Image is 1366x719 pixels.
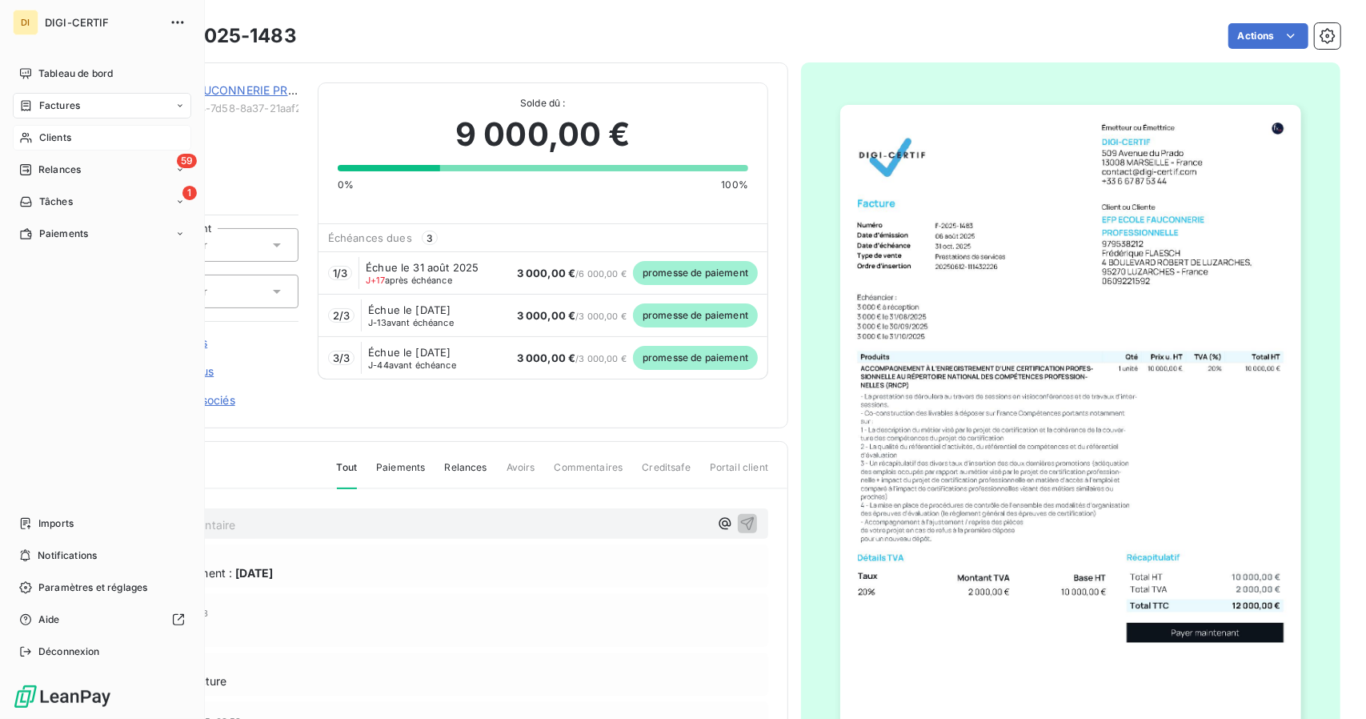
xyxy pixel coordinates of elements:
iframe: Intercom live chat [1312,665,1350,703]
span: Échue le [DATE] [368,303,451,316]
div: DI [13,10,38,35]
span: Échue le 31 août 2025 [366,261,479,274]
span: Paiements [39,227,88,241]
span: 1 / 3 [333,267,347,279]
span: Échéances dues [328,231,412,244]
span: 3 000,00 € [517,309,576,322]
a: EFP ECOLE FAUCONNERIE PROFESSIONNELLE [126,83,381,97]
span: avant échéance [368,360,456,370]
span: Creditsafe [642,460,691,488]
span: Échue le [DATE] [368,346,451,359]
span: Aide [38,613,60,627]
span: 2 / 3 [333,309,350,322]
span: 0% [338,178,354,192]
span: Tableau de bord [38,66,113,81]
span: promesse de paiement [633,303,758,327]
button: Actions [1228,23,1308,49]
span: Factures [39,98,80,113]
span: J-13 [368,317,387,328]
a: Aide [13,607,191,633]
span: Clients [39,131,71,145]
span: [DATE] [235,564,273,581]
span: Déconnexion [38,645,100,659]
span: Avoirs [507,460,535,488]
span: Paramètres et réglages [38,580,147,595]
span: / 3 000,00 € [517,311,627,322]
span: 59 [177,154,197,168]
span: 1 [182,186,197,200]
span: avant échéance [368,318,454,327]
span: Solde dû : [338,96,748,110]
span: 3 [422,231,438,245]
span: Commentaires [555,460,623,488]
span: 100% [721,178,748,192]
span: après échéance [366,275,452,285]
span: Tâches [39,195,73,209]
span: 3 000,00 € [517,351,576,364]
span: promesse de paiement [633,261,758,285]
span: 01975e0d-e0e4-7d58-8a37-21aaf29cf16b [126,102,298,114]
span: Imports [38,516,74,531]
span: 9 000,00 € [455,110,631,159]
span: DIGI-CERTIF [45,16,160,29]
span: J-44 [368,359,389,371]
span: Notifications [38,548,97,563]
span: / 3 000,00 € [517,353,627,364]
span: / 6 000,00 € [517,268,627,279]
span: 3 / 3 [333,351,350,364]
span: Paiements [376,460,425,488]
span: Relances [38,163,81,177]
img: Logo LeanPay [13,684,112,709]
span: promesse de paiement [633,346,758,370]
span: 3 000,00 € [517,267,576,279]
h3: F-2025-1483 [172,22,297,50]
span: Relances [444,460,487,488]
span: J+17 [366,275,385,286]
span: Tout [337,460,358,489]
span: Portail client [710,460,768,488]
